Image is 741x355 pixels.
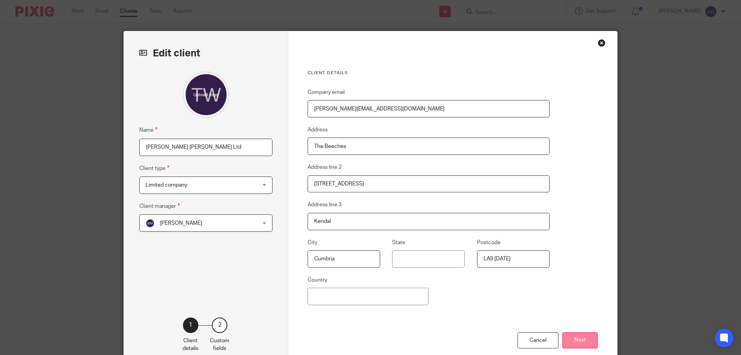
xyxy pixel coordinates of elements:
p: Client details [183,337,198,353]
div: Cancel [518,332,558,349]
label: Country [308,276,327,284]
label: Address [308,126,328,134]
label: Address line 2 [308,163,342,171]
div: Close this dialog window [598,39,606,47]
label: Client manager [139,202,180,211]
label: Address line 3 [308,201,342,209]
p: Custom fields [210,337,229,353]
label: Client type [139,164,169,173]
span: [PERSON_NAME] [160,221,202,226]
span: Limited company [145,182,187,188]
label: Company email [308,88,345,96]
label: City [308,239,317,246]
img: svg%3E [145,219,155,228]
label: Name [139,126,157,134]
h2: Edit client [139,47,272,60]
div: 1 [183,318,198,333]
button: Next [562,332,598,349]
label: State [392,239,405,246]
h3: Client details [308,70,550,76]
div: 2 [212,318,227,333]
label: Postcode [477,239,501,246]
